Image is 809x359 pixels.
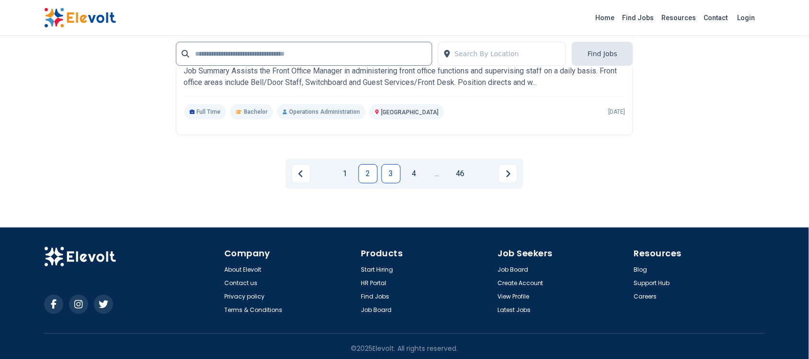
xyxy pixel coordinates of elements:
[351,344,458,353] p: © 2025 Elevolt. All rights reserved.
[619,10,658,25] a: Find Jobs
[761,313,809,359] iframe: Chat Widget
[700,10,732,25] a: Contact
[732,8,761,27] a: Login
[592,10,619,25] a: Home
[244,108,267,116] span: Bachelor
[224,247,355,260] h4: Company
[224,279,257,287] a: Contact us
[291,164,311,183] a: Previous page
[381,164,401,183] a: Page 3
[361,279,386,287] a: HR Portal
[497,306,531,314] a: Latest Jobs
[497,266,528,274] a: Job Board
[634,266,647,274] a: Blog
[428,164,447,183] a: Jump forward
[335,164,355,183] a: Page 1
[361,266,393,274] a: Start Hiring
[634,279,670,287] a: Support Hub
[381,109,439,116] span: [GEOGRAPHIC_DATA]
[658,10,700,25] a: Resources
[291,164,518,183] ul: Pagination
[497,247,628,260] h4: Job Seekers
[224,306,282,314] a: Terms & Conditions
[358,164,378,183] a: Page 2 is your current page
[224,293,265,300] a: Privacy policy
[277,104,366,120] p: Operations Administration
[634,247,765,260] h4: Resources
[184,104,227,120] p: Full Time
[184,65,625,88] p: Job Summary Assists the Front Office Manager in administering front office functions and supervis...
[184,36,625,120] a: MarriottAssistant Front Office ManagerMarriottJob Summary Assists the Front Office Manager in adm...
[608,108,625,116] p: [DATE]
[497,293,529,300] a: View Profile
[44,8,116,28] img: Elevolt
[404,164,424,183] a: Page 4
[572,42,633,66] button: Find Jobs
[44,247,116,267] img: Elevolt
[361,293,389,300] a: Find Jobs
[498,164,518,183] a: Next page
[634,293,657,300] a: Careers
[224,266,261,274] a: About Elevolt
[361,306,392,314] a: Job Board
[451,164,470,183] a: Page 46
[361,247,492,260] h4: Products
[497,279,543,287] a: Create Account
